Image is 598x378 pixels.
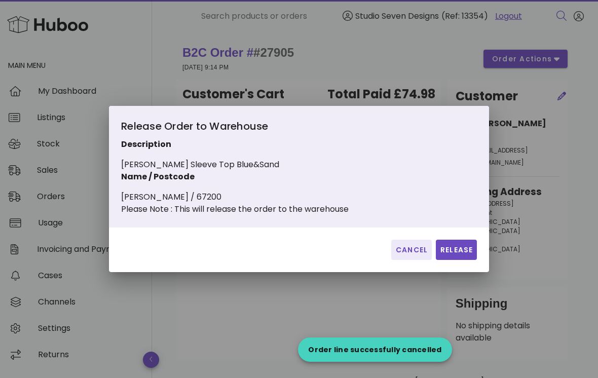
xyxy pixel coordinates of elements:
div: Release Order to Warehouse [121,118,349,138]
button: Release [436,240,477,260]
div: Please Note : This will release the order to the warehouse [121,203,349,215]
div: Order line successfully cancelled [298,345,452,355]
span: Cancel [395,245,428,255]
button: Cancel [391,240,432,260]
span: Release [440,245,473,255]
p: Description [121,138,349,150]
p: Name / Postcode [121,171,349,183]
div: [PERSON_NAME] Sleeve Top Blue&Sand [PERSON_NAME] / 67200 [121,118,349,215]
